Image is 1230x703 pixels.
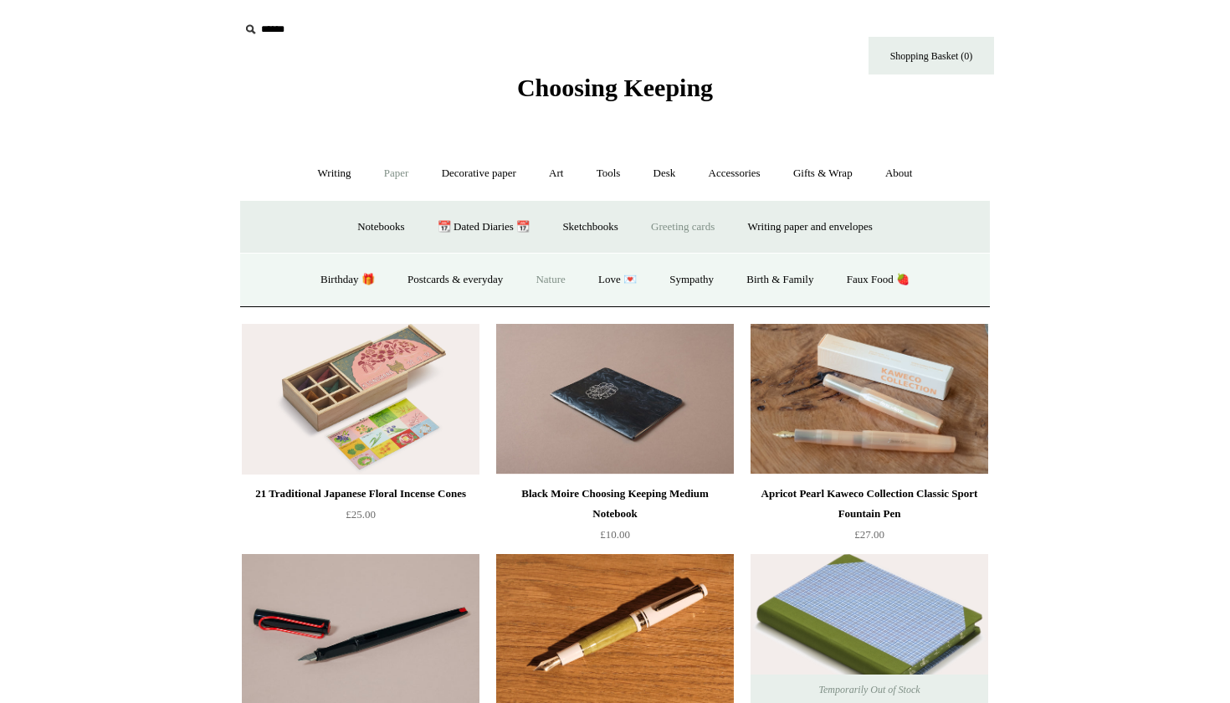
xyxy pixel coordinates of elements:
[342,205,419,249] a: Notebooks
[496,484,734,552] a: Black Moire Choosing Keeping Medium Notebook £10.00
[778,151,868,196] a: Gifts & Wrap
[751,484,988,552] a: Apricot Pearl Kaweco Collection Classic Sport Fountain Pen £27.00
[751,324,988,475] img: Apricot Pearl Kaweco Collection Classic Sport Fountain Pen
[517,74,713,101] span: Choosing Keeping
[755,484,984,524] div: Apricot Pearl Kaweco Collection Classic Sport Fountain Pen
[534,151,578,196] a: Art
[496,324,734,475] a: Black Moire Choosing Keeping Medium Notebook Black Moire Choosing Keeping Medium Notebook
[496,324,734,475] img: Black Moire Choosing Keeping Medium Notebook
[854,528,884,541] span: £27.00
[242,324,479,475] img: 21 Traditional Japanese Floral Incense Cones
[600,528,630,541] span: £10.00
[694,151,776,196] a: Accessories
[638,151,691,196] a: Desk
[870,151,928,196] a: About
[869,37,994,74] a: Shopping Basket (0)
[346,508,376,521] span: £25.00
[520,258,580,302] a: Nature
[583,258,652,302] a: Love 💌
[427,151,531,196] a: Decorative paper
[731,258,828,302] a: Birth & Family
[369,151,424,196] a: Paper
[636,205,730,249] a: Greeting cards
[246,484,475,504] div: 21 Traditional Japanese Floral Incense Cones
[305,258,390,302] a: Birthday 🎁
[832,258,925,302] a: Faux Food 🍓
[242,324,479,475] a: 21 Traditional Japanese Floral Incense Cones 21 Traditional Japanese Floral Incense Cones
[242,484,479,552] a: 21 Traditional Japanese Floral Incense Cones £25.00
[751,324,988,475] a: Apricot Pearl Kaweco Collection Classic Sport Fountain Pen Apricot Pearl Kaweco Collection Classi...
[500,484,730,524] div: Black Moire Choosing Keeping Medium Notebook
[733,205,888,249] a: Writing paper and envelopes
[582,151,636,196] a: Tools
[547,205,633,249] a: Sketchbooks
[517,87,713,99] a: Choosing Keeping
[423,205,545,249] a: 📆 Dated Diaries 📆
[392,258,518,302] a: Postcards & everyday
[303,151,366,196] a: Writing
[654,258,729,302] a: Sympathy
